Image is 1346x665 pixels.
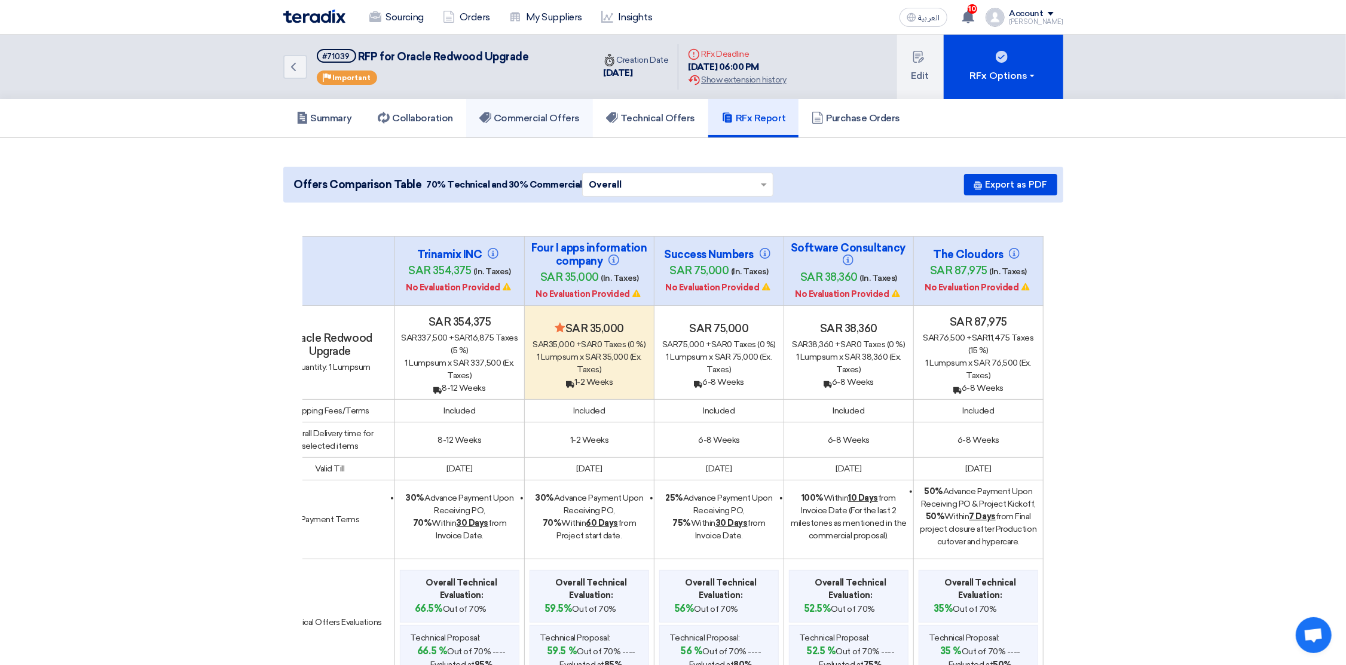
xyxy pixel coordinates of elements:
span: (In. Taxes) [601,273,639,283]
b: Overall Technical Evaluation: [669,577,772,602]
span: Technical Proposal: [669,632,740,644]
span: Technical Proposal: [540,632,610,644]
span: (Ex. Taxes) [447,358,514,381]
button: العربية [900,8,947,27]
span: - Quantity: 1 Lumpsum [289,362,371,372]
h5: RFx Report [721,112,785,124]
span: Out of 70% [934,602,997,616]
b: Overall Technical Evaluation: [799,577,902,602]
div: 6-8 Weeks [919,382,1038,394]
b: Overall Technical Evaluation: [410,577,513,602]
span: 1 [537,352,540,362]
td: Payment Terms [265,480,395,559]
span: Advance Payment Upon Receiving PO, [536,493,644,516]
span: sar [972,333,988,343]
span: Lumpsum x [930,358,973,368]
span: Within from Invoice Date (For the last 2 milestones as mentioned in the commercial proposal). [791,493,907,541]
span: Within from Invoice Date. [413,518,506,541]
h4: sar 87,975 [919,315,1038,329]
div: RFx Options [969,69,1037,83]
span: sar 337,500 [453,358,501,368]
td: Overall Delivery time for selected items [265,422,395,458]
h5: Summary [296,112,352,124]
a: Summary [283,99,365,137]
button: Edit [897,35,944,99]
div: No Evaluation Provided [789,288,908,301]
h5: Collaboration [378,112,453,124]
span: sar 354,375 [409,264,472,277]
button: Export as PDF [964,174,1057,195]
span: (In. Taxes) [731,266,769,277]
span: Advance Payment Upon Receiving PO, [666,493,773,516]
span: 70% Technical and 30% Commercial [426,178,582,191]
a: Collaboration [365,99,466,137]
td: 6-8 Weeks [784,422,914,458]
td: [DATE] [395,458,525,480]
h5: Purchase Orders [812,112,900,124]
td: 6-8 Weeks [914,422,1044,458]
span: sar 38,360 [845,352,888,362]
span: sar [533,339,549,350]
b: 56% [674,603,695,614]
div: Included [400,404,519,417]
b: 59.5 % [547,645,577,657]
span: Important [333,73,371,82]
h4: Four I apps information company [530,241,649,268]
span: 1 [405,358,408,368]
strong: 100% [802,493,824,503]
span: Out of 70% [415,602,487,616]
span: Lumpsum x [671,352,714,362]
u: 60 Days [586,518,619,528]
span: Advance Payment Upon Receiving PO, [406,493,514,516]
a: Purchase Orders [799,99,913,137]
span: Lumpsum x [800,352,843,362]
span: (Ex. Taxes) [577,352,642,375]
b: 52.5% [804,603,831,614]
div: 76,500 + 11,475 Taxes (15 %) [919,332,1038,357]
td: [DATE] [914,458,1044,480]
div: #71039 [323,53,350,60]
span: sar [581,339,597,350]
h5: Technical Offers [606,112,695,124]
strong: 70% [543,518,562,528]
span: sar [662,339,678,350]
div: No Evaluation Provided [659,281,779,294]
td: 1-2 Weeks [525,422,654,458]
a: Sourcing [360,4,433,30]
div: No Evaluation Provided [530,288,649,301]
span: sar 87,975 [930,264,987,277]
div: 38,360 + 0 Taxes (0 %) [789,338,908,351]
b: 35% [934,603,953,614]
a: Commercial Offers [466,99,593,137]
span: sar [454,333,470,343]
b: 35 % [940,645,962,657]
span: RFP for Oracle Redwood Upgrade [358,50,529,63]
a: Insights [592,4,662,30]
span: Advance Payment Upon Receiving PO & Project Kickoff, [921,486,1036,509]
strong: 30% [406,493,425,503]
span: Within from Final project closure after Production cutover and hypercare. [920,511,1037,547]
h5: Commercial Offers [479,112,580,124]
td: [DATE] [784,458,914,480]
div: 75,000 + 0 Taxes (0 %) [659,338,779,351]
span: sar [711,339,727,350]
strong: 75% [672,518,691,528]
h4: Oracle Redwood Upgrade [270,332,390,358]
span: Lumpsum x [409,358,452,368]
u: 10 Days [848,493,878,503]
h4: Trinamix INC [400,248,519,261]
span: Out of 70% [804,602,875,616]
img: Teradix logo [283,10,345,23]
div: Show extension history [688,73,786,86]
div: 1-2 Weeks [530,376,649,388]
div: Included [530,404,649,417]
img: profile_test.png [986,8,1005,27]
a: Orders [433,4,500,30]
div: 6-8 Weeks [789,376,908,388]
div: Creation Date [604,54,669,66]
span: Offers Comparison Table [294,177,422,193]
span: sar 76,500 [974,358,1018,368]
div: [DATE] 06:00 PM [688,60,786,74]
span: Out of 70% [544,602,616,616]
span: sar [793,339,809,350]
